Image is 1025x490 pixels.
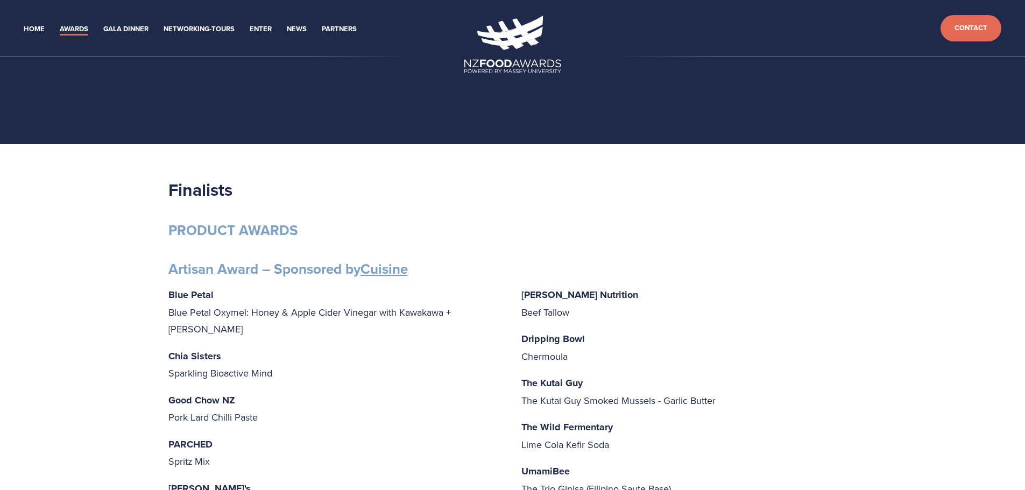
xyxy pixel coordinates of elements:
a: Contact [941,15,1001,41]
p: Spritz Mix [168,436,504,470]
strong: Finalists [168,177,232,202]
strong: PRODUCT AWARDS [168,220,298,240]
a: Cuisine [360,259,408,279]
strong: Blue Petal [168,288,214,302]
strong: UmamiBee [521,464,570,478]
strong: PARCHED [168,437,213,451]
a: Networking-Tours [164,23,235,35]
p: Pork Lard Chilli Paste [168,392,504,426]
strong: Artisan Award – Sponsored by [168,259,408,279]
strong: Chia Sisters [168,349,221,363]
p: Chermoula [521,330,857,365]
a: Gala Dinner [103,23,149,35]
strong: The Wild Fermentary [521,420,613,434]
p: Blue Petal Oxymel: Honey & Apple Cider Vinegar with Kawakawa + [PERSON_NAME] [168,286,504,338]
p: The Kutai Guy Smoked Mussels - Garlic Butter [521,374,857,409]
a: Enter [250,23,272,35]
p: Lime Cola Kefir Soda [521,418,857,453]
p: Beef Tallow [521,286,857,321]
strong: The Kutai Guy [521,376,583,390]
p: Sparkling Bioactive Mind [168,347,504,382]
a: Awards [60,23,88,35]
a: Partners [322,23,357,35]
strong: Good Chow NZ [168,393,235,407]
a: Home [24,23,45,35]
a: News [287,23,307,35]
strong: [PERSON_NAME] Nutrition [521,288,638,302]
strong: Dripping Bowl [521,332,585,346]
